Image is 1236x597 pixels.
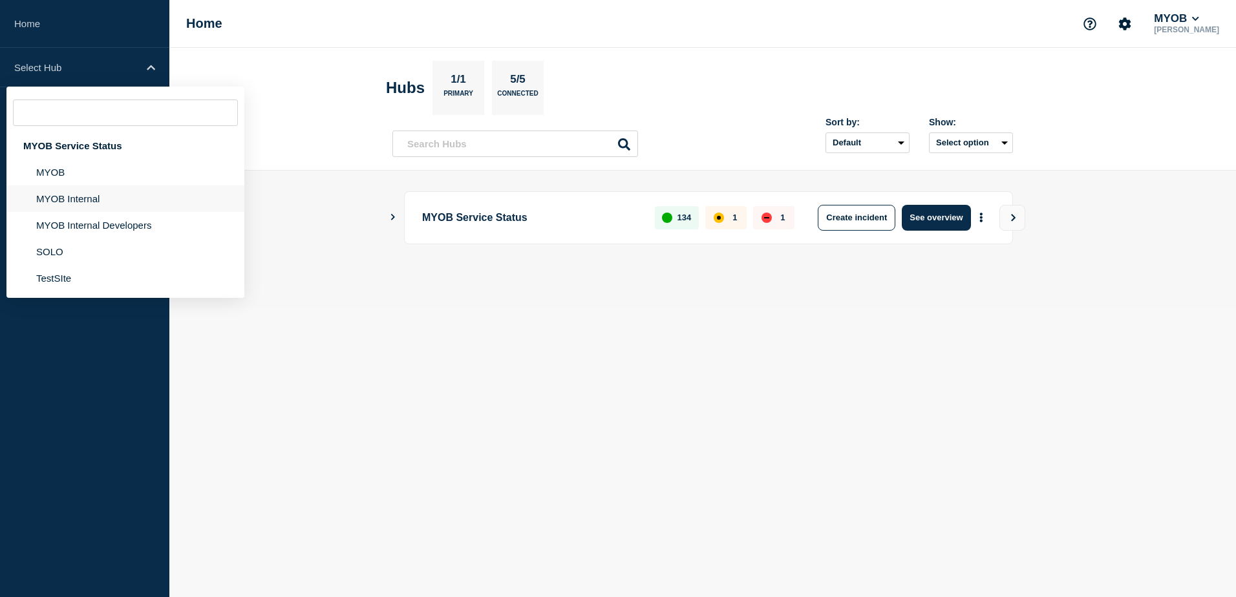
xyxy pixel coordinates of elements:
[392,131,638,157] input: Search Hubs
[6,185,244,212] li: MYOB Internal
[443,90,473,103] p: Primary
[826,132,910,153] select: Sort by
[6,238,244,265] li: SOLO
[6,265,244,291] li: TestSIte
[929,117,1013,127] div: Show:
[902,205,970,231] button: See overview
[732,213,737,222] p: 1
[780,213,785,222] p: 1
[497,90,538,103] p: Connected
[186,16,222,31] h1: Home
[6,212,244,238] li: MYOB Internal Developers
[506,73,531,90] p: 5/5
[714,213,724,223] div: affected
[1151,12,1202,25] button: MYOB
[973,205,990,229] button: More actions
[662,213,672,223] div: up
[6,159,244,185] li: MYOB
[999,205,1025,231] button: View
[762,213,772,223] div: down
[826,117,910,127] div: Sort by:
[677,213,692,222] p: 134
[386,79,425,97] h2: Hubs
[14,62,138,73] p: Select Hub
[422,205,640,231] p: MYOB Service Status
[929,132,1013,153] button: Select option
[390,213,396,222] button: Show Connected Hubs
[818,205,895,231] button: Create incident
[1151,25,1222,34] p: [PERSON_NAME]
[1076,10,1103,37] button: Support
[6,132,244,159] div: MYOB Service Status
[446,73,471,90] p: 1/1
[1111,10,1138,37] button: Account settings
